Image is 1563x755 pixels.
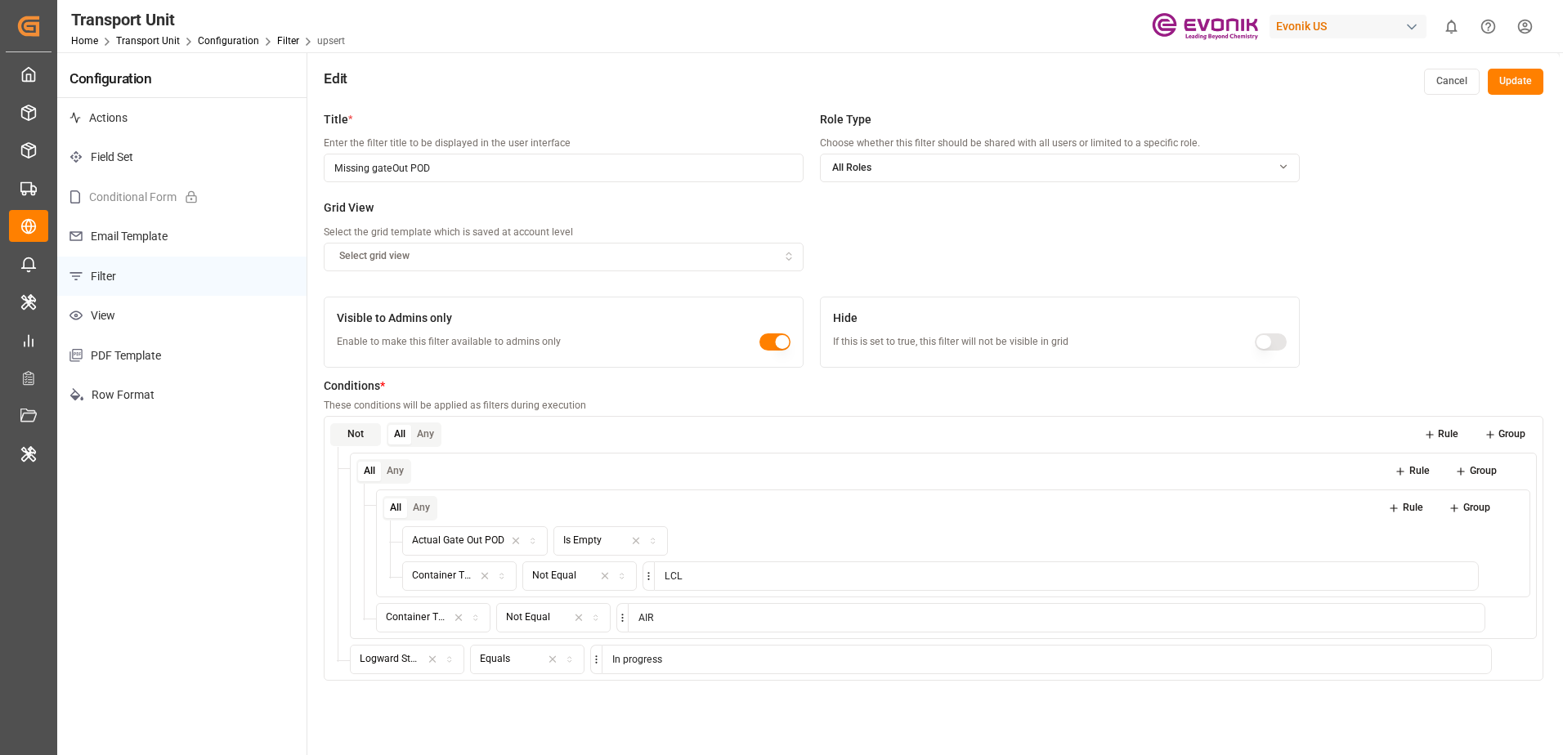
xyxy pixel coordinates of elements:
[324,69,347,89] h4: Edit
[412,534,504,548] div: Actual Gate Out POD
[506,610,550,625] div: Not Equal
[116,35,180,47] a: Transport Unit
[1152,12,1258,41] img: Evonik-brand-mark-Deep-Purple-RGB.jpeg_1700498283.jpeg
[324,136,804,151] p: Enter the filter title to be displayed in the user interface
[820,154,1300,182] button: All Roles
[324,111,348,128] span: Title
[407,498,436,519] button: Any
[337,335,561,350] p: Enable to make this filter available to admins only
[198,35,259,47] a: Configuration
[628,603,1485,632] input: String
[324,399,1543,413] p: These conditions will be applied as filters during execution
[1377,497,1435,520] button: Rule
[358,462,381,482] button: All
[532,569,576,583] div: Not Equal
[57,257,307,297] p: Filter
[57,217,307,257] p: Email Template
[71,7,345,32] div: Transport Unit
[57,336,307,376] p: PDF Template
[360,652,421,667] div: Logward Status
[563,534,602,548] div: Is Empty
[388,425,411,445] button: All
[602,645,1492,674] input: String
[330,423,381,446] button: Not
[820,136,1300,151] p: Choose whether this filter should be shared with all users or limited to a specific role.
[833,310,858,327] span: Hide
[833,335,1068,350] p: If this is set to true, this filter will not be visible in grid
[832,161,871,176] span: All Roles
[1270,11,1433,42] button: Evonik US
[381,462,410,482] button: Any
[337,310,452,327] span: Visible to Admins only
[480,652,510,667] div: Equals
[1488,69,1543,95] button: Update
[57,375,307,415] p: Row Format
[1413,423,1471,446] button: Rule
[339,249,410,264] span: Select grid view
[1270,15,1426,38] div: Evonik US
[1470,8,1507,45] button: Help Center
[57,137,307,177] p: Field Set
[324,154,804,182] input: Enter title
[411,425,440,445] button: Any
[384,498,407,519] button: All
[324,199,374,217] span: Grid View
[386,610,447,625] div: Container Type
[324,226,804,240] p: Select the grid template which is saved at account level
[1383,460,1441,483] button: Rule
[1433,8,1470,45] button: show 0 new notifications
[57,52,307,98] h4: Configuration
[1473,423,1538,446] button: Group
[412,569,473,583] div: Container Type
[71,35,98,47] a: Home
[820,111,871,128] span: Role Type
[1437,497,1502,520] button: Group
[1444,460,1508,483] button: Group
[57,177,307,217] p: Conditional Form
[1424,69,1480,95] button: Cancel
[654,561,1479,591] input: String
[277,35,299,47] a: Filter
[57,296,307,336] p: View
[57,98,307,138] p: Actions
[324,376,385,396] p: Conditions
